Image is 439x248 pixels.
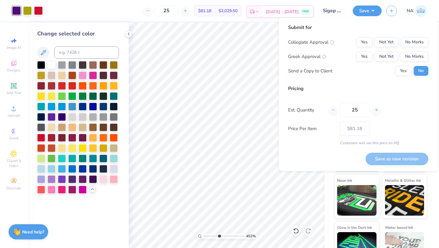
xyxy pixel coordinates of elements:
[407,7,413,14] span: NA
[3,158,24,168] span: Clipart & logos
[288,24,428,31] div: Submit for
[375,37,398,47] button: Not Yet
[385,185,424,216] img: Metallic & Glitter Ink
[407,5,427,17] a: NA
[8,113,20,118] span: Upload
[395,66,411,76] button: Yes
[6,90,21,95] span: Add Text
[288,125,335,132] label: Price Per Item
[356,37,372,47] button: Yes
[385,177,421,184] span: Metallic & Glitter Ink
[415,5,427,17] img: Nadim Al Naser
[375,52,398,61] button: Not Yet
[356,52,372,61] button: Yes
[155,5,178,16] input: – –
[401,37,428,47] button: No Marks
[337,224,372,231] span: Glow in the Dark Ink
[54,46,119,59] input: e.g. 7428 c
[219,8,237,14] span: $2,029.50
[288,67,332,75] div: Send a Copy to Client
[37,30,119,38] div: Change selected color
[288,53,326,60] div: Greek Approval
[288,39,334,46] div: Collegiate Approval
[6,186,21,191] span: Decorate
[288,140,428,146] div: Customers will see this price on HQ.
[7,68,20,73] span: Designs
[337,177,352,184] span: Neon Ink
[9,136,19,140] span: Greek
[7,45,21,50] span: Image AI
[198,8,211,14] span: $81.18
[353,5,382,16] button: Save
[401,52,428,61] button: No Marks
[246,233,256,239] span: 452 %
[288,107,324,114] label: Est. Quantity
[385,224,413,231] span: Water based Ink
[318,5,348,17] input: Untitled Design
[302,9,309,14] span: FREE
[340,103,369,117] input: – –
[22,229,44,235] strong: Need help?
[414,66,428,76] button: No
[288,85,428,92] div: Pricing
[337,185,377,216] img: Neon Ink
[266,9,299,15] span: [DATE] - [DATE]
